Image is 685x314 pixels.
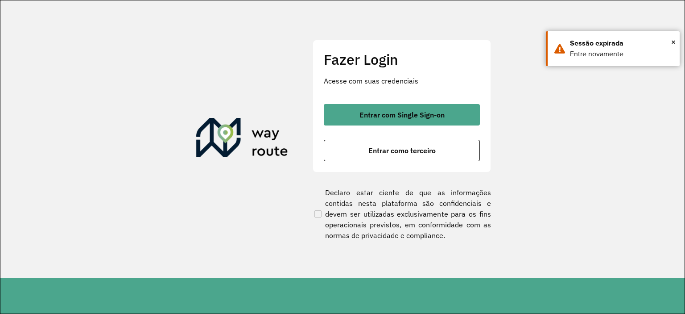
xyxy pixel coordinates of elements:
span: Entrar como terceiro [368,147,436,154]
label: Declaro estar ciente de que as informações contidas nesta plataforma são confidenciais e devem se... [313,187,491,241]
button: Close [671,35,676,49]
div: Entre novamente [570,49,673,59]
h2: Fazer Login [324,51,480,68]
span: × [671,35,676,49]
p: Acesse com suas credenciais [324,75,480,86]
img: Roteirizador AmbevTech [196,118,288,161]
span: Entrar com Single Sign-on [359,111,445,118]
button: button [324,104,480,126]
button: button [324,140,480,161]
div: Sessão expirada [570,38,673,49]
